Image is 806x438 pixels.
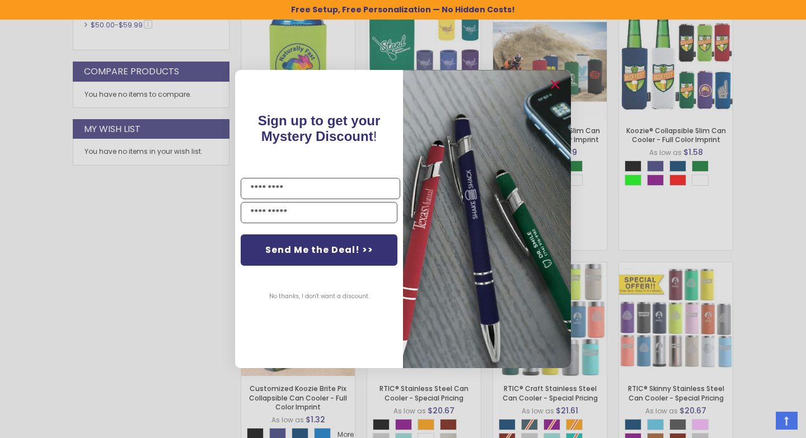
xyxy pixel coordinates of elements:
button: Close dialog [546,76,564,93]
button: No thanks, I don't want a discount. [264,282,375,310]
span: Sign up to get your Mystery Discount [258,113,381,144]
img: pop-up-image [403,70,571,368]
span: ! [258,113,381,144]
button: Send Me the Deal! >> [241,234,397,266]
